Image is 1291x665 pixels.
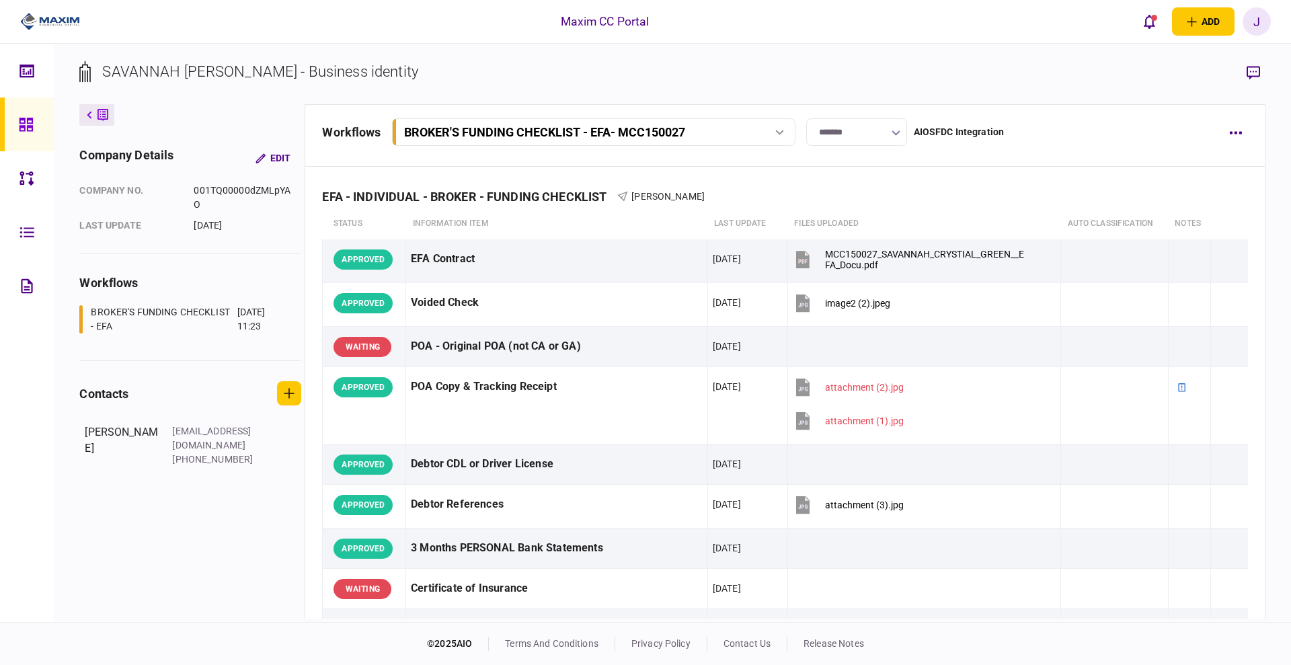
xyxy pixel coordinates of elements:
div: Voided Check [411,288,703,318]
th: notes [1168,208,1211,239]
div: [DATE] [713,541,741,555]
div: Debtor References [411,490,703,520]
div: 001TQ00000dZMLpYAO [194,184,291,212]
div: company details [79,146,173,170]
div: APPROVED [334,249,393,270]
a: privacy policy [631,638,691,649]
div: [DATE] [713,380,741,393]
div: APPROVED [334,377,393,397]
div: workflows [79,274,301,292]
div: attachment (3).jpg [825,500,904,510]
div: AIOSFDC Integration [914,125,1005,139]
div: image2 (2).jpeg [825,298,890,309]
div: APPROVED [334,539,393,559]
button: Edit [245,146,301,170]
div: EFA - INDIVIDUAL - BROKER - FUNDING CHECKLIST [322,190,617,204]
div: © 2025 AIO [427,637,489,651]
div: EFA Contract [411,244,703,274]
div: Debtor Title Requirements - Other Requirements [411,614,703,644]
a: BROKER'S FUNDING CHECKLIST - EFA[DATE] 11:23 [79,305,284,334]
div: workflows [322,123,381,141]
div: [DATE] [713,498,741,511]
button: J [1243,7,1271,36]
div: APPROVED [334,293,393,313]
button: open notifications list [1136,7,1164,36]
div: [DATE] [713,340,741,353]
div: attachment (2).jpg [825,382,904,393]
div: WAITING [334,337,391,357]
div: attachment (1).jpg [825,416,904,426]
div: APPROVED [334,495,393,515]
div: contacts [79,385,128,403]
th: Information item [406,208,708,239]
div: Debtor CDL or Driver License [411,449,703,479]
button: MCC150027_SAVANNAH_CRYSTIAL_GREEN__EFA_Docu.pdf [793,244,1028,274]
th: auto classification [1061,208,1169,239]
div: 3 Months PERSONAL Bank Statements [411,533,703,563]
a: contact us [723,638,771,649]
button: attachment (2).jpg [793,372,904,402]
a: release notes [804,638,864,649]
div: BROKER'S FUNDING CHECKLIST - EFA [91,305,233,334]
div: POA Copy & Tracking Receipt [411,372,703,402]
div: [PERSON_NAME] [85,424,159,467]
th: status [323,208,406,239]
div: last update [79,219,180,233]
button: open adding identity options [1172,7,1235,36]
div: [DATE] 11:23 [237,305,285,334]
div: BROKER'S FUNDING CHECKLIST - EFA - MCC150027 [404,125,685,139]
button: attachment (1).jpg [793,405,904,436]
a: terms and conditions [505,638,598,649]
div: WAITING [334,579,391,599]
div: APPROVED [334,455,393,475]
span: [PERSON_NAME] [631,191,705,202]
button: attachment (3).jpg [793,490,904,520]
div: Certificate of Insurance [411,574,703,604]
div: [DATE] [713,582,741,595]
th: Files uploaded [787,208,1060,239]
div: [EMAIL_ADDRESS][DOMAIN_NAME] [172,424,260,453]
div: [DATE] [713,296,741,309]
div: company no. [79,184,180,212]
div: SAVANNAH [PERSON_NAME] - Business identity [102,61,418,83]
div: POA - Original POA (not CA or GA) [411,331,703,362]
div: [DATE] [713,457,741,471]
button: image2 (2).jpeg [793,288,890,318]
div: [DATE] [194,219,291,233]
div: [DATE] [713,252,741,266]
th: last update [707,208,787,239]
button: BROKER'S FUNDING CHECKLIST - EFA- MCC150027 [392,118,795,146]
div: Maxim CC Portal [561,13,650,30]
div: [PHONE_NUMBER] [172,453,260,467]
img: client company logo [20,11,80,32]
div: MCC150027_SAVANNAH_CRYSTIAL_GREEN__EFA_Docu.pdf [825,249,1028,270]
